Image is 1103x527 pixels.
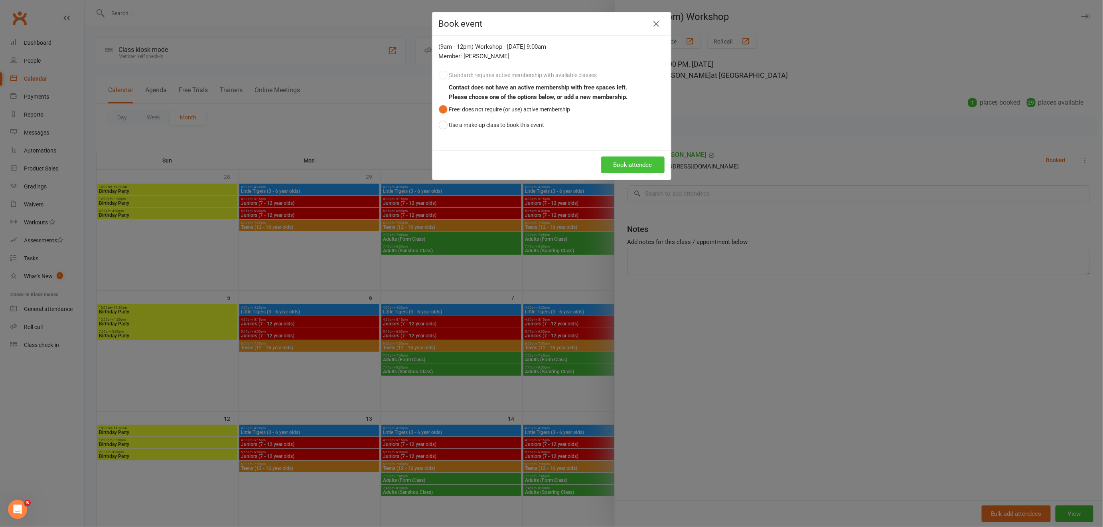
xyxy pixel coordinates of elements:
b: Please choose one of the options below, or add a new membership. [449,93,628,101]
div: (9am - 12pm) Workshop - [DATE] 9:00am Member: [PERSON_NAME] [439,42,665,61]
button: Book attendee [601,157,665,173]
iframe: Intercom live chat [8,500,27,519]
h4: Book event [439,19,665,29]
button: Close [650,18,663,30]
button: Free: does not require (or use) active membership [439,102,570,117]
span: 5 [24,500,31,506]
b: Contact does not have an active membership with free spaces left. [449,84,627,91]
button: Use a make-up class to book this event [439,117,545,133]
